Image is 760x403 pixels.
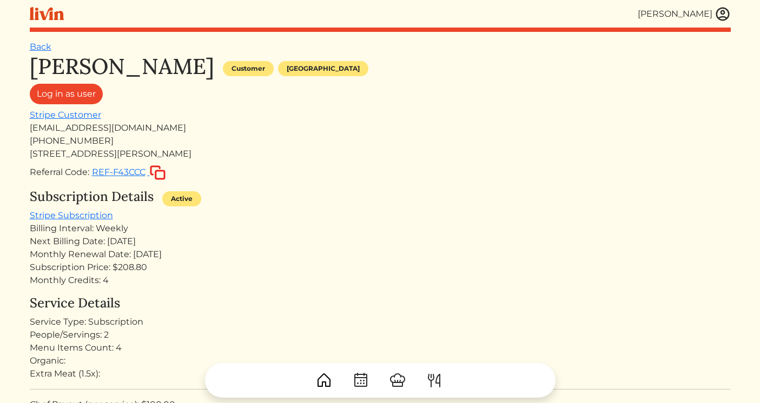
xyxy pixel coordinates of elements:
[352,372,369,389] img: CalendarDots-5bcf9d9080389f2a281d69619e1c85352834be518fbc73d9501aef674afc0d57.svg
[30,84,103,104] a: Log in as user
[426,372,443,389] img: ForkKnife-55491504ffdb50bab0c1e09e7649658475375261d09fd45db06cec23bce548bf.svg
[223,61,274,76] div: Customer
[92,167,146,177] span: REF-F43CCC
[30,167,89,177] span: Referral Code:
[30,248,731,261] div: Monthly Renewal Date: [DATE]
[30,315,731,328] div: Service Type: Subscription
[715,6,731,22] img: user_account-e6e16d2ec92f44fc35f99ef0dc9cddf60790bfa021a6ecb1c896eb5d2907b31c.svg
[30,135,731,147] div: [PHONE_NUMBER]
[315,372,333,389] img: House-9bf13187bcbb5817f509fe5e7408150f90897510c4275e13d0d5fca38e0b5951.svg
[162,191,201,206] div: Active
[30,222,731,235] div: Billing Interval: Weekly
[30,328,731,341] div: People/Servings: 2
[91,165,166,180] button: REF-F43CCC
[30,7,64,21] img: livin-logo-a0d97d1a881af30f6274990eb6222085a2533c92bbd1e4f22c21b4f0d0e3210c.svg
[30,210,113,220] a: Stripe Subscription
[30,147,731,160] div: [STREET_ADDRESS][PERSON_NAME]
[30,189,154,205] h4: Subscription Details
[30,53,214,79] h1: [PERSON_NAME]
[278,61,368,76] div: [GEOGRAPHIC_DATA]
[30,122,731,135] div: [EMAIL_ADDRESS][DOMAIN_NAME]
[638,8,712,21] div: [PERSON_NAME]
[30,110,101,120] a: Stripe Customer
[30,42,51,52] a: Back
[30,261,731,274] div: Subscription Price: $208.80
[389,372,406,389] img: ChefHat-a374fb509e4f37eb0702ca99f5f64f3b6956810f32a249b33092029f8484b388.svg
[30,274,731,287] div: Monthly Credits: 4
[30,341,731,354] div: Menu Items Count: 4
[30,295,731,311] h4: Service Details
[30,235,731,248] div: Next Billing Date: [DATE]
[150,165,166,180] img: copy-c88c4d5ff2289bbd861d3078f624592c1430c12286b036973db34a3c10e19d95.svg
